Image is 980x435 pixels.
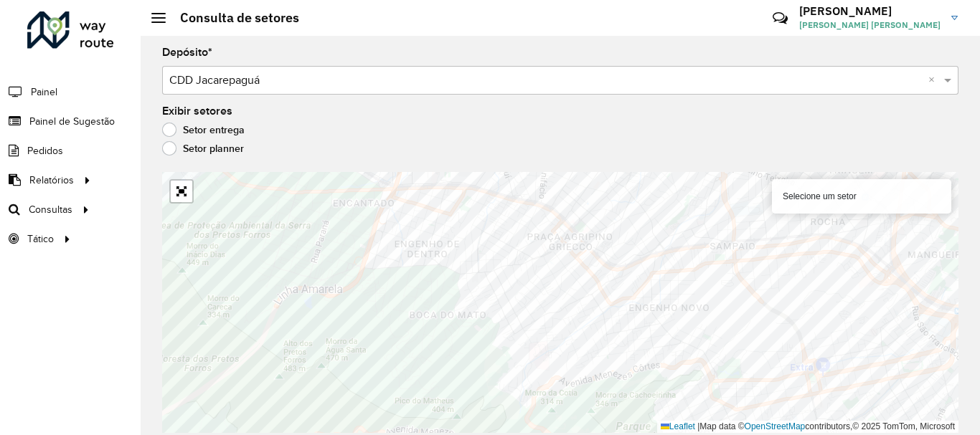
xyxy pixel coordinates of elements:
[29,173,74,188] span: Relatórios
[162,44,212,61] label: Depósito
[162,123,245,137] label: Setor entrega
[27,143,63,158] span: Pedidos
[29,202,72,217] span: Consultas
[29,114,115,129] span: Painel de Sugestão
[657,421,958,433] div: Map data © contributors,© 2025 TomTom, Microsoft
[745,421,806,431] a: OpenStreetMap
[661,421,695,431] a: Leaflet
[772,179,951,214] div: Selecione um setor
[27,231,54,247] span: Tático
[162,141,244,156] label: Setor planner
[171,181,192,202] a: Abrir mapa em tela cheia
[31,85,57,100] span: Painel
[697,421,699,431] span: |
[765,3,796,34] a: Contato Rápido
[928,72,941,89] span: Clear all
[799,4,941,18] h3: [PERSON_NAME]
[166,10,299,26] h2: Consulta de setores
[162,102,232,120] label: Exibir setores
[799,19,941,32] span: [PERSON_NAME] [PERSON_NAME]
